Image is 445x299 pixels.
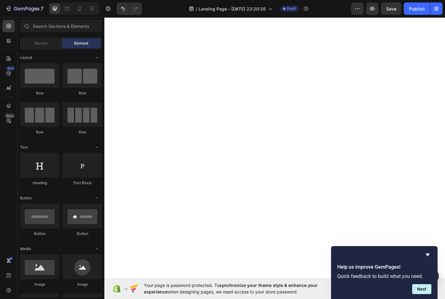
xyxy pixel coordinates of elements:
[20,20,102,32] input: Search Sections & Elements
[20,55,32,60] span: Layout
[92,53,102,63] span: Toggle open
[412,284,431,294] button: Next question
[63,231,102,236] div: Button
[20,129,59,135] div: Row
[337,273,431,279] p: Quick feedback to build what you need.
[6,66,15,71] div: 450
[92,244,102,254] span: Toggle open
[199,6,266,12] span: Landing Page - [DATE] 23:20:28
[20,90,59,96] div: Row
[63,282,102,287] div: Image
[41,5,43,12] p: 7
[287,6,296,11] span: Draft
[144,282,342,295] span: Your page is password protected. To when designing pages, we need access to your store password.
[20,180,59,186] div: Heading
[404,2,430,15] button: Publish
[337,251,431,294] div: Help us improve GemPages!
[5,113,15,118] div: Beta
[104,16,445,279] iframe: Design area
[20,246,31,252] span: Media
[34,41,48,46] span: Section
[386,6,396,11] span: Save
[63,180,102,186] div: Text Block
[117,2,142,15] div: Undo/Redo
[92,142,102,152] span: Toggle open
[381,2,401,15] button: Save
[63,90,102,96] div: Row
[20,282,59,287] div: Image
[20,231,59,236] div: Button
[144,283,318,294] span: synchronize your theme style & enhance your experience
[20,195,32,201] span: Button
[337,263,431,271] h2: Help us improve GemPages!
[20,145,28,150] span: Text
[74,41,88,46] span: Element
[92,193,102,203] span: Toggle open
[2,2,46,15] button: 7
[424,251,431,258] button: Hide survey
[196,6,197,12] span: /
[63,129,102,135] div: Row
[409,6,425,12] div: Publish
